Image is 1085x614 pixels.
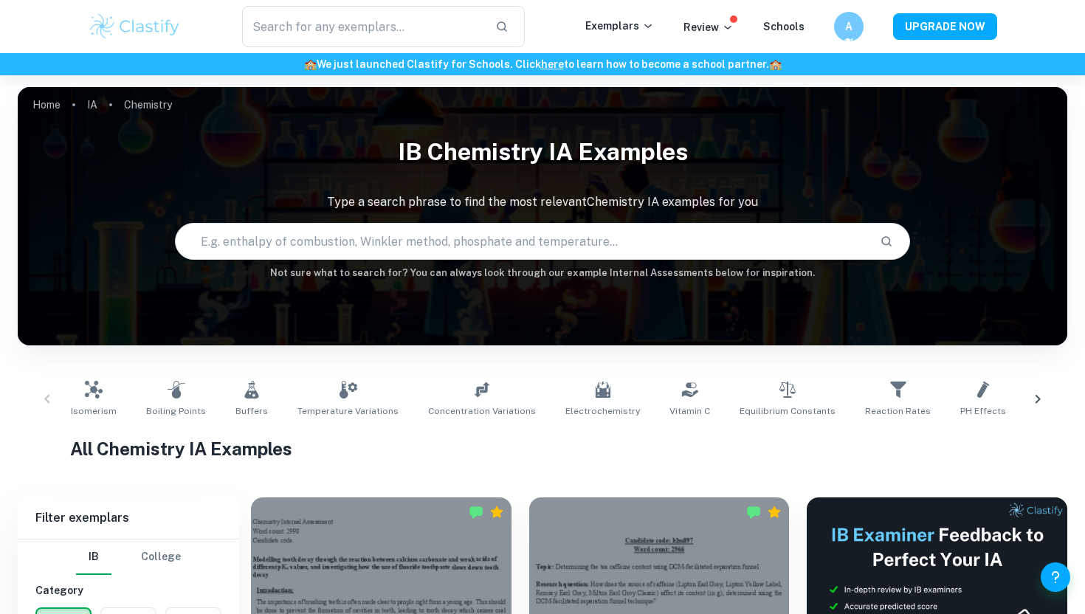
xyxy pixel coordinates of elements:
[834,12,864,41] button: A황
[746,505,761,520] img: Marked
[35,582,221,599] h6: Category
[740,404,836,418] span: Equilibrium Constants
[87,94,97,115] a: IA
[242,6,483,47] input: Search for any exemplars...
[541,58,564,70] a: here
[960,404,1006,418] span: pH Effects
[893,13,997,40] button: UPGRADE NOW
[76,539,111,575] button: IB
[767,505,782,520] div: Premium
[669,404,710,418] span: Vitamin C
[585,18,654,34] p: Exemplars
[841,18,858,35] h6: A황
[489,505,504,520] div: Premium
[88,12,182,41] img: Clastify logo
[18,266,1067,280] h6: Not sure what to search for? You can always look through our example Internal Assessments below f...
[865,404,931,418] span: Reaction Rates
[763,21,805,32] a: Schools
[18,497,239,539] h6: Filter exemplars
[428,404,536,418] span: Concentration Variations
[70,435,1015,462] h1: All Chemistry IA Examples
[18,128,1067,176] h1: IB Chemistry IA examples
[297,404,399,418] span: Temperature Variations
[235,404,268,418] span: Buffers
[176,221,867,262] input: E.g. enthalpy of combustion, Winkler method, phosphate and temperature...
[146,404,206,418] span: Boiling Points
[304,58,317,70] span: 🏫
[124,97,172,113] p: Chemistry
[874,229,899,254] button: Search
[683,19,734,35] p: Review
[469,505,483,520] img: Marked
[18,193,1067,211] p: Type a search phrase to find the most relevant Chemistry IA examples for you
[565,404,640,418] span: Electrochemistry
[3,56,1082,72] h6: We just launched Clastify for Schools. Click to learn how to become a school partner.
[32,94,61,115] a: Home
[76,539,181,575] div: Filter type choice
[1041,562,1070,592] button: Help and Feedback
[141,539,181,575] button: College
[71,404,117,418] span: Isomerism
[769,58,782,70] span: 🏫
